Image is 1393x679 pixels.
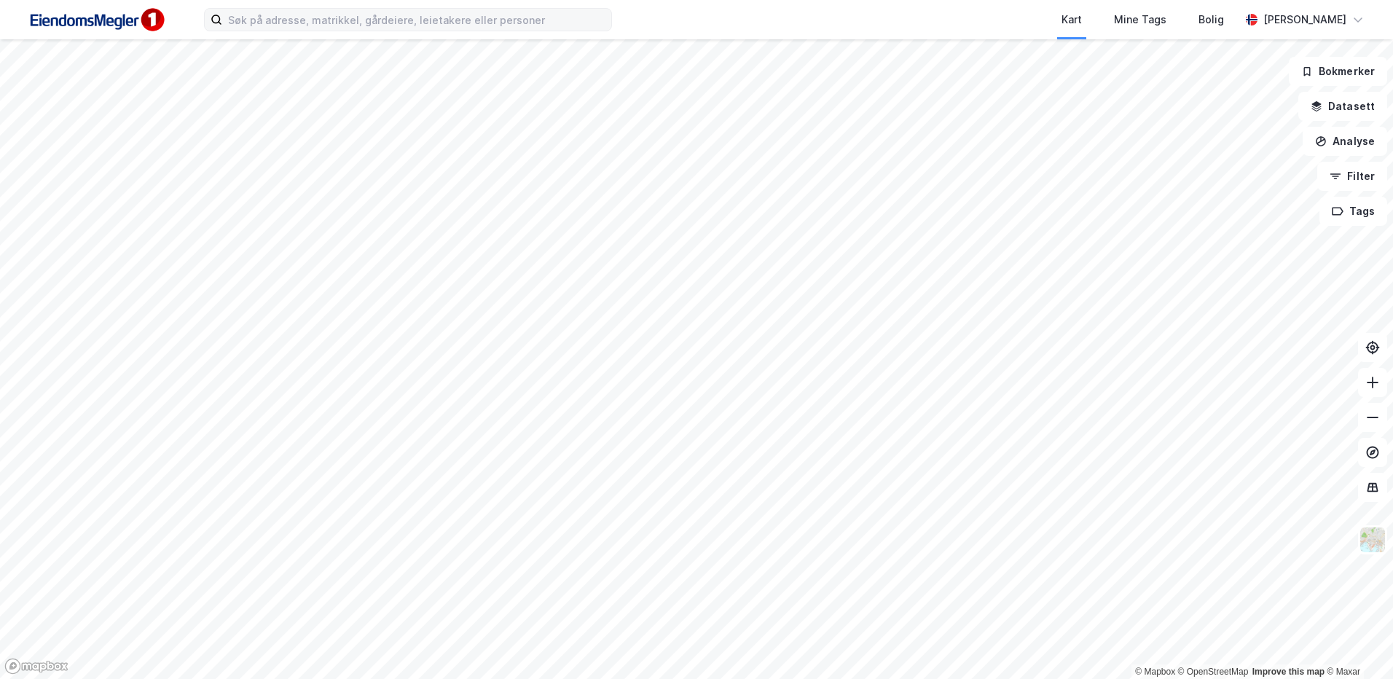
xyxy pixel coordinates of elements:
[1317,162,1387,191] button: Filter
[1320,609,1393,679] iframe: Chat Widget
[222,9,611,31] input: Søk på adresse, matrikkel, gårdeiere, leietakere eller personer
[1263,11,1346,28] div: [PERSON_NAME]
[1319,197,1387,226] button: Tags
[1320,609,1393,679] div: Kontrollprogram for chat
[1198,11,1224,28] div: Bolig
[1289,57,1387,86] button: Bokmerker
[1298,92,1387,121] button: Datasett
[1359,526,1386,554] img: Z
[1252,667,1325,677] a: Improve this map
[1178,667,1249,677] a: OpenStreetMap
[1114,11,1166,28] div: Mine Tags
[4,658,68,675] a: Mapbox homepage
[1062,11,1082,28] div: Kart
[23,4,169,36] img: F4PB6Px+NJ5v8B7XTbfpPpyloAAAAASUVORK5CYII=
[1135,667,1175,677] a: Mapbox
[1303,127,1387,156] button: Analyse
